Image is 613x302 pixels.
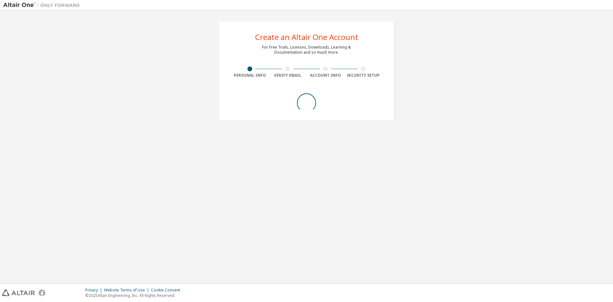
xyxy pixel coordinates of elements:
img: altair_logo.svg [2,290,35,296]
div: Privacy [85,288,104,293]
div: Create an Altair One Account [255,33,358,41]
div: Security Setup [344,73,382,78]
div: Personal Info [231,73,269,78]
div: Verify Email [269,73,307,78]
p: © 2025 Altair Engineering, Inc. All Rights Reserved. [85,293,184,298]
img: facebook.svg [39,290,45,296]
div: Cookie Consent [151,288,184,293]
img: Altair One [3,2,83,8]
div: Account Info [306,73,344,78]
div: For Free Trials, Licenses, Downloads, Learning & Documentation and so much more. [262,45,351,55]
div: Website Terms of Use [104,288,151,293]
